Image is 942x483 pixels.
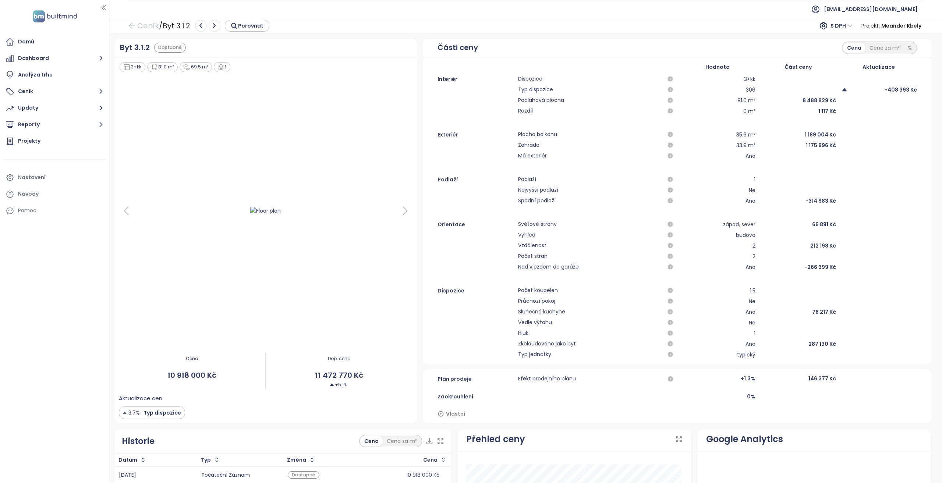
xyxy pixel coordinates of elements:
[843,43,865,53] div: Cena
[518,286,661,295] span: Počet koupelen
[680,107,756,116] div: 0 m²
[119,394,162,403] span: Aktualizace cen
[238,22,263,30] span: Porovnat
[760,263,836,271] div: -266 399 Kč
[438,75,514,84] div: Interiér
[287,458,306,462] div: Změna
[518,196,661,205] span: Spodní podlaží
[201,458,211,462] div: Typ
[680,130,756,139] div: 35.6 m²
[518,350,661,359] span: Typ jednotky
[760,63,836,71] div: Část ceny
[518,175,661,184] span: Podlaží
[4,203,106,218] div: Pomoc
[518,231,661,239] span: Výhled
[518,252,661,261] span: Počet stran
[4,35,106,49] a: Domů
[18,173,46,182] div: Nastavení
[518,318,661,327] span: Vedle výtahu
[841,63,917,71] div: Aktualizace
[120,42,150,53] a: Byt 3.1.2
[518,141,661,150] span: Zahrada
[330,381,347,388] span: +5.1%
[680,96,756,105] div: 81.0 m²
[760,374,836,383] div: 146 377 Kč
[760,308,836,316] div: 78 217 Kč
[904,43,916,53] div: %
[518,220,661,229] span: Světové strany
[4,117,106,132] button: Reporty
[680,329,756,338] div: 1
[266,370,412,381] span: 11 472 770 Kč
[438,220,514,229] div: Orientace
[680,231,756,239] div: budova
[518,340,661,348] span: Zkolaudováno jako byt
[865,43,904,53] div: Cena za m²
[438,130,514,139] div: Exteriér
[399,473,447,477] div: 10 918 000 Kč
[202,473,279,477] div: Počáteční záznam
[123,409,127,417] img: Decrease
[680,350,756,359] div: typický
[288,471,319,479] div: Dostupné
[680,318,756,327] div: Ne
[518,241,661,250] span: Vzdálenost
[225,20,269,32] button: Porovnat
[760,220,836,229] div: 66 891 Kč
[128,22,135,29] span: arrow-left
[18,103,38,113] div: Updaty
[120,62,145,72] div: 3+kk
[861,19,921,32] div: Projekt :
[466,432,525,446] div: Přehled ceny
[518,308,661,316] span: Slunečná kuchyně
[423,458,438,462] div: Cena
[180,62,212,72] div: 69.5 m²
[760,241,836,250] div: 212 198 Kč
[18,37,34,46] div: Domů
[154,43,186,53] div: Dostupné
[760,130,836,139] div: 1 189 004 Kč
[360,436,383,446] div: Cena
[518,329,661,338] span: Hluk
[122,437,155,446] span: Historie
[680,85,756,94] div: 306
[18,136,40,146] div: Projekty
[142,409,181,417] span: Typ dispozice
[680,75,756,84] div: 3+kk
[760,107,836,116] div: 1 117 Kč
[518,297,661,306] span: Průchozí pokoj
[4,134,106,149] a: Projekty
[518,85,661,94] span: Typ dispozice
[214,62,231,72] div: 1
[831,20,853,31] span: S DPH
[18,206,36,215] div: Pomoc
[4,84,106,99] button: Ceník
[884,86,917,94] span: +408 393 Kč
[680,340,756,348] div: Ano
[266,355,412,362] span: Dop. cena
[128,19,269,32] div: / Byt 3.1.2
[518,263,661,271] span: Nad vjezdem do garáže
[760,96,836,105] div: 8 488 829 Kč
[680,63,756,71] div: Hodnota
[680,263,756,271] div: Ano
[518,374,576,383] span: Efekt prodejního plánu
[31,9,79,24] img: logo
[4,51,106,66] button: Dashboard
[680,393,756,401] div: 0 %
[680,175,756,184] div: 1
[119,370,266,381] span: 10 918 000 Kč
[4,101,106,116] button: Updaty
[824,0,918,18] span: [EMAIL_ADDRESS][DOMAIN_NAME]
[706,432,783,446] div: Google Analytics
[518,75,661,84] span: Dispozice
[760,141,836,150] div: 1 175 996 Kč
[518,152,661,160] span: Má exteriér
[330,383,334,387] img: Decrease
[680,241,756,250] div: 2
[680,196,756,205] div: Ano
